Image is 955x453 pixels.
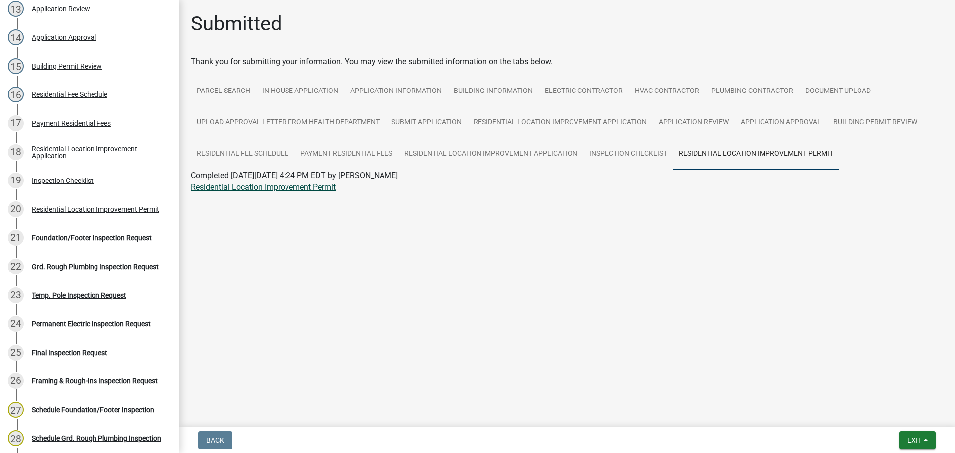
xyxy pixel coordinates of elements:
a: Electric contractor [539,76,629,107]
div: 20 [8,201,24,217]
a: Application Review [653,107,735,139]
div: Residential Location Improvement Application [32,145,163,159]
div: 24 [8,316,24,332]
div: 17 [8,115,24,131]
div: 21 [8,230,24,246]
div: Residential Fee Schedule [32,91,107,98]
a: Residential Location Improvement Application [468,107,653,139]
div: 13 [8,1,24,17]
h1: Submitted [191,12,282,36]
div: Application Review [32,5,90,12]
div: Thank you for submitting your information. You may view the submitted information on the tabs below. [191,56,943,68]
div: 19 [8,173,24,188]
div: 15 [8,58,24,74]
div: Residential Location Improvement Permit [32,206,159,213]
a: Plumbing contractor [705,76,799,107]
a: Application Information [344,76,448,107]
a: Upload Approval Letter from Health Department [191,107,385,139]
div: Framing & Rough-Ins Inspection Request [32,377,158,384]
div: Permanent Electric Inspection Request [32,320,151,327]
div: Schedule Foundation/Footer Inspection [32,406,154,413]
a: In House Application [256,76,344,107]
a: Parcel search [191,76,256,107]
button: Back [198,431,232,449]
div: 27 [8,402,24,418]
a: HVAC contractor [629,76,705,107]
a: Building Information [448,76,539,107]
a: Residential Location Improvement Permit [191,182,336,192]
div: Schedule Grd. Rough Plumbing Inspection [32,435,161,442]
a: Residential Location Improvement Permit [673,138,839,170]
div: 23 [8,287,24,303]
a: Residential Location Improvement Application [398,138,583,170]
div: Foundation/Footer Inspection Request [32,234,152,241]
div: Building Permit Review [32,63,102,70]
div: Grd. Rough Plumbing Inspection Request [32,263,159,270]
div: Inspection Checklist [32,177,94,184]
a: Submit Application [385,107,468,139]
div: 16 [8,87,24,102]
a: Payment Residential Fees [294,138,398,170]
a: Inspection Checklist [583,138,673,170]
div: 26 [8,373,24,389]
button: Exit [899,431,936,449]
a: Residential Fee Schedule [191,138,294,170]
div: Application Approval [32,34,96,41]
a: Document Upload [799,76,877,107]
a: Application Approval [735,107,827,139]
div: 18 [8,144,24,160]
span: Exit [907,436,922,444]
div: Final Inspection Request [32,349,107,356]
span: Completed [DATE][DATE] 4:24 PM EDT by [PERSON_NAME] [191,171,398,180]
a: Building Permit Review [827,107,923,139]
div: 25 [8,345,24,361]
div: Temp. Pole Inspection Request [32,292,126,299]
div: 28 [8,430,24,446]
div: Payment Residential Fees [32,120,111,127]
div: 22 [8,259,24,274]
div: 14 [8,29,24,45]
span: Back [206,436,224,444]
